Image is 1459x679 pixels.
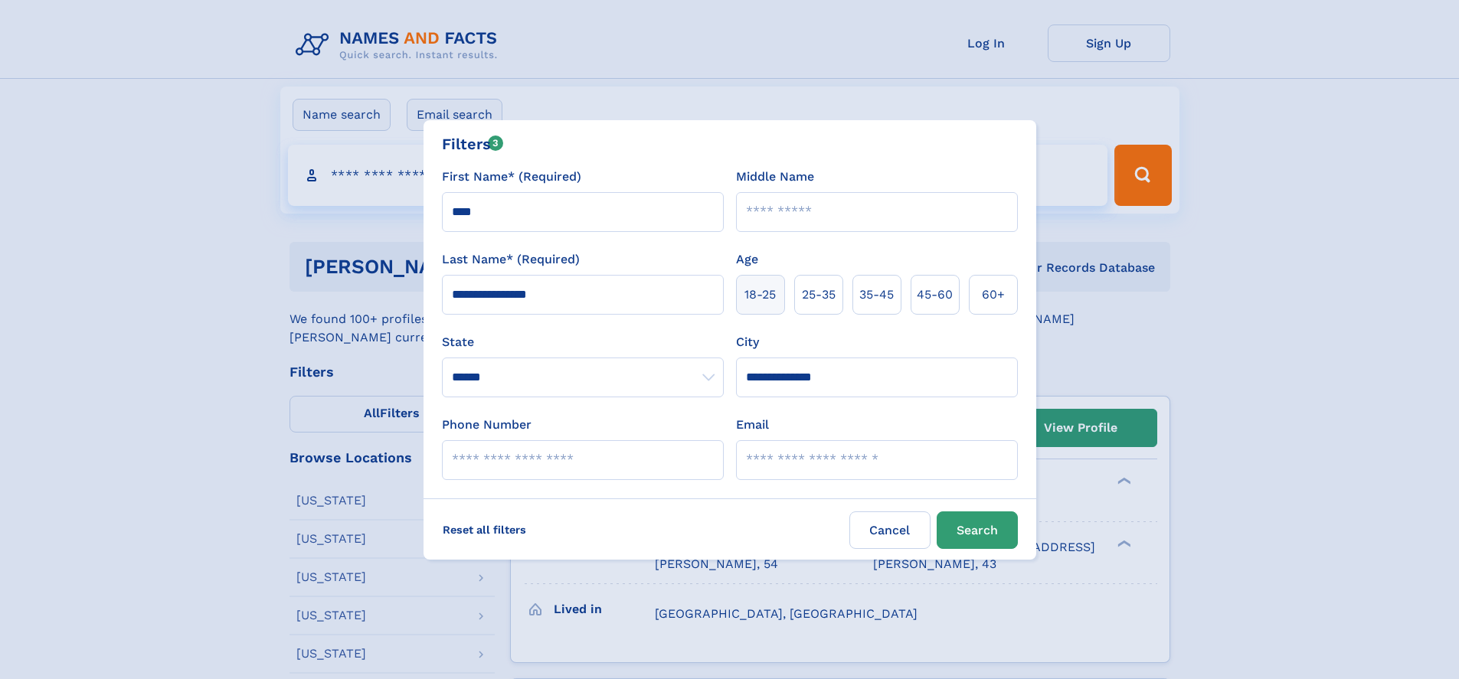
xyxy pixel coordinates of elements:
label: Email [736,416,769,434]
label: City [736,333,759,351]
label: Middle Name [736,168,814,186]
button: Search [937,511,1018,549]
span: 45‑60 [917,286,953,304]
div: Filters [442,132,504,155]
label: Last Name* (Required) [442,250,580,269]
span: 18‑25 [744,286,776,304]
label: Cancel [849,511,931,549]
label: Reset all filters [433,511,536,548]
label: First Name* (Required) [442,168,581,186]
label: Age [736,250,758,269]
span: 35‑45 [859,286,894,304]
label: Phone Number [442,416,532,434]
label: State [442,333,724,351]
span: 25‑35 [802,286,836,304]
span: 60+ [982,286,1005,304]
